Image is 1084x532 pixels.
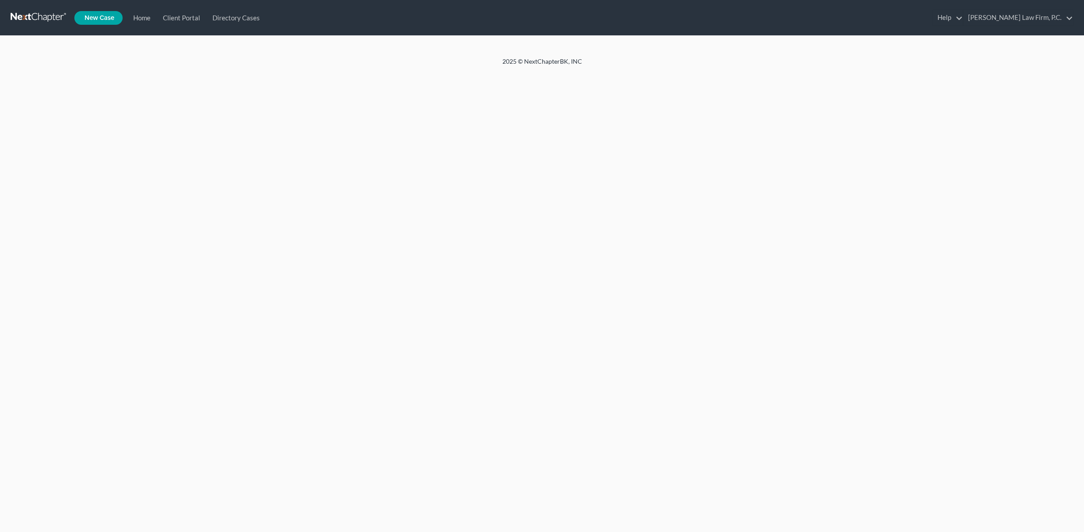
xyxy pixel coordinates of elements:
new-legal-case-button: New Case [74,11,123,25]
a: Directory Cases [204,10,264,26]
a: Home [125,10,155,26]
a: Help [933,10,963,26]
a: Client Portal [155,10,204,26]
a: [PERSON_NAME] Law Firm, P.C. [964,10,1073,26]
div: 2025 © NextChapterBK, INC [290,57,795,73]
